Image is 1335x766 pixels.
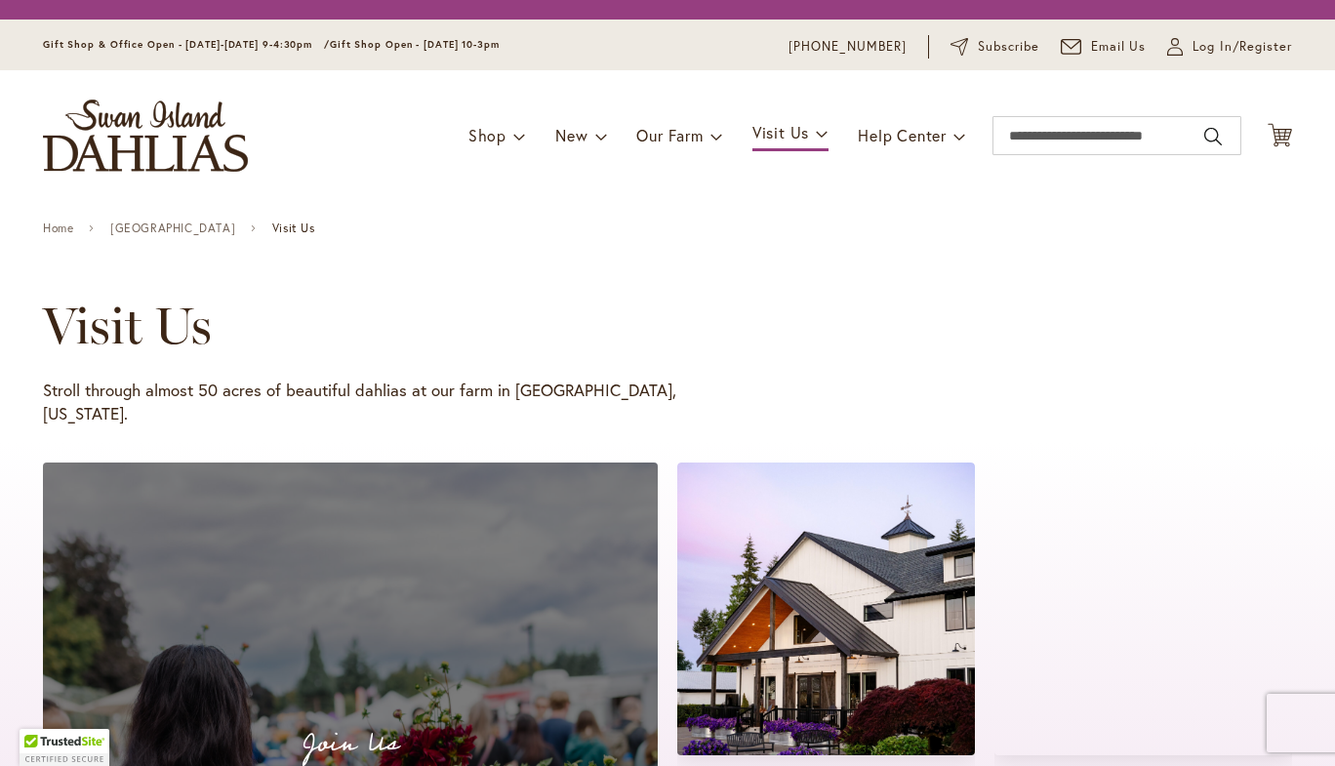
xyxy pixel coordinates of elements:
span: Gift Shop & Office Open - [DATE]-[DATE] 9-4:30pm / [43,38,330,51]
span: Visit Us [752,122,809,142]
span: New [555,125,587,145]
a: Log In/Register [1167,37,1292,57]
div: TrustedSite Certified [20,729,109,766]
p: Stroll through almost 50 acres of beautiful dahlias at our farm in [GEOGRAPHIC_DATA], [US_STATE]. [43,379,677,425]
a: [PHONE_NUMBER] [789,37,907,57]
span: Gift Shop Open - [DATE] 10-3pm [330,38,500,51]
span: Visit Us [272,222,315,235]
span: Subscribe [978,37,1039,57]
p: Join Us [66,723,634,764]
span: Email Us [1091,37,1147,57]
span: Log In/Register [1193,37,1292,57]
a: store logo [43,100,248,172]
a: Subscribe [951,37,1039,57]
span: Shop [468,125,506,145]
span: Help Center [858,125,947,145]
span: Our Farm [636,125,703,145]
a: [GEOGRAPHIC_DATA] [110,222,235,235]
h1: Visit Us [43,297,1235,355]
a: Home [43,222,73,235]
a: Email Us [1061,37,1147,57]
button: Search [1204,121,1222,152]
